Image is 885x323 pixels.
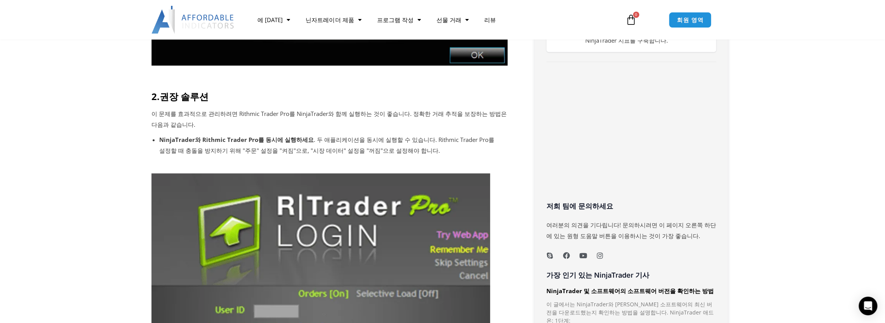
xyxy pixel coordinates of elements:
font: 2. [151,90,160,103]
img: LogoAI | 저렴한 지표 – NinjaTrader [151,6,235,34]
font: 권장 솔루션 [160,90,209,103]
font: 닌자트레이더 제품 [306,16,354,24]
font: 회원 영역 [677,16,704,24]
iframe: Customer reviews powered by Trustpilot [546,72,716,207]
font: 저희는 선물 거래에 [DATE] 수년간의 경험과 거래자의 필요를 이해하는 것을 바탕으로 최고의 NinjaTrader 지표를 구축합니다. [585,15,706,44]
font: NinjaTrader와 Rithmic Trader Pro를 동시에 실행하세요 [159,136,314,143]
a: 회원 영역 [669,12,712,28]
font: 여러분의 의견을 기다립니다! 문의하시려면 이 페이지 오른쪽 하단에 있는 원형 도움말 버튼을 이용하시는 것이 가장 좋습니다. [546,221,716,240]
font: 가장 인기 있는 NinjaTrader 기사 [546,271,649,279]
nav: 메뉴 [250,11,616,29]
font: 저희 팀에 문의하세요 [546,202,613,210]
a: NinjaTrader 및 소프트웨어의 소프트웨어 버전을 확인하는 방법 [546,287,714,295]
a: 리뷰 [476,11,503,29]
font: 선물 거래 [436,16,461,24]
font: 리뷰 [484,16,496,24]
a: 에 [DATE] [250,11,298,29]
font: 이 문제를 효과적으로 관리하려면 Rithmic Trader Pro를 NinjaTrader와 함께 실행하는 것이 좋습니다. 정확한 거래 추적을 보장하는 방법은 다음과 같습니다. [151,110,507,128]
a: 프로그램 작성 [369,11,428,29]
a: 0 [614,9,648,31]
a: 선물 거래 [428,11,476,29]
font: 0 [635,12,637,17]
font: 에 [DATE] [257,16,283,24]
a: 닌자트레이더 제품 [298,11,369,29]
font: 프로그램 작성 [377,16,413,24]
font: . 두 애플리케이션을 동시에 실행할 수 있습니다. Rithmic Trader Pro를 설정할 때 충돌을 방지하기 위해 "주문" 설정을 "켜짐"으로, "시장 데이터" 설정을 "... [159,136,494,154]
div: 인터콤 메신저 열기 [859,297,877,315]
